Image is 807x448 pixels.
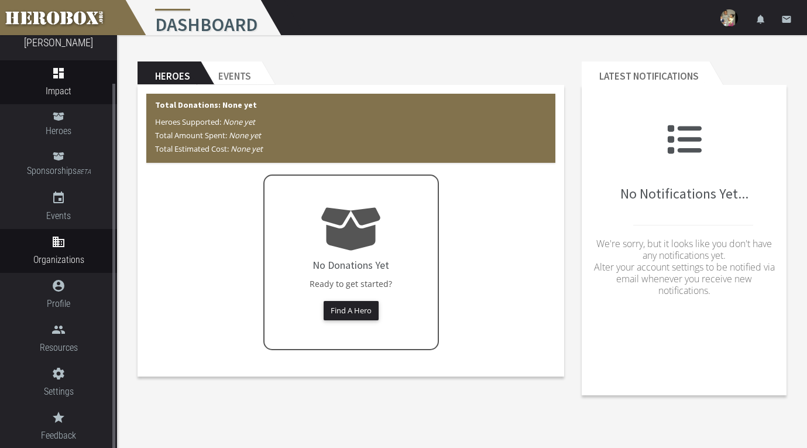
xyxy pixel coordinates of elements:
a: [PERSON_NAME] [24,36,93,49]
i: None yet [223,117,255,127]
h2: Heroes [138,61,201,85]
button: Find A Hero [324,301,379,320]
h2: Latest Notifications [582,61,709,85]
i: dashboard [51,66,66,80]
i: None yet [231,143,263,154]
b: Total Donations: None yet [155,100,257,110]
h2: Events [201,61,262,85]
span: Heroes Supported: [155,117,255,127]
i: notifications [756,14,766,25]
img: user-image [720,9,738,27]
i: email [781,14,792,25]
h2: No Notifications Yet... [590,122,778,201]
span: We're sorry, but it looks like you don't have any notifications yet. [596,237,772,262]
span: Total Amount Spent: [155,130,261,141]
p: Ready to get started? [301,277,401,290]
div: Total Donations: None yet [146,94,555,163]
h4: No Donations Yet [313,259,389,271]
i: None yet [229,130,261,141]
span: Total Estimated Cost: [155,143,263,154]
span: Alter your account settings to be notified via email whenever you receive new notifications. [594,261,775,297]
small: BETA [77,168,91,176]
div: No Notifications Yet... [590,94,778,333]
